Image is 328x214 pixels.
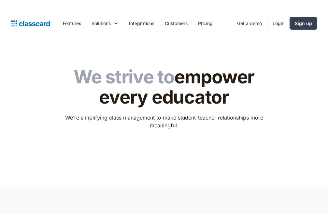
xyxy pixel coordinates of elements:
a: Get a demo [232,16,267,31]
a: Pricing [193,16,218,31]
div: Sign up [295,20,312,27]
a: home [11,19,50,28]
div: Solutions [86,16,124,31]
a: Integrations [124,16,160,31]
div: Solutions [92,20,111,27]
span: We strive to [74,66,174,88]
a: Customers [160,16,193,31]
h1: empower every educator [61,67,267,107]
a: Features [58,16,86,31]
a: Sign up [290,17,317,30]
a: Login [267,16,290,31]
p: We’re simplifying class management to make student-teacher relationships more meaningful. [61,114,267,129]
